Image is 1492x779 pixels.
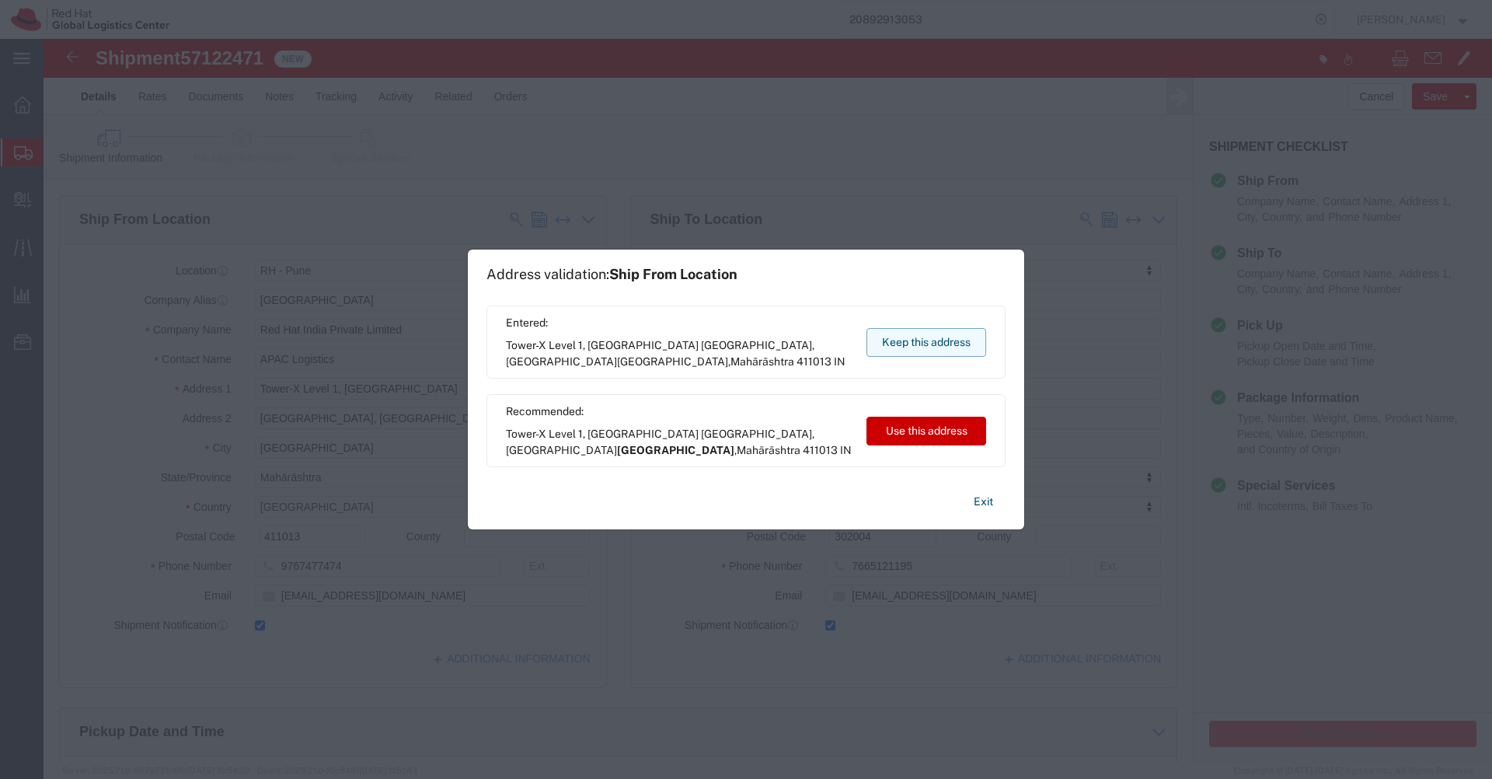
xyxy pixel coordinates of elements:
span: Mahārāshtra [737,444,800,456]
button: Exit [961,488,1006,515]
h1: Address validation: [486,266,737,283]
button: Keep this address [866,328,986,357]
span: IN [834,355,845,368]
span: 411013 [797,355,831,368]
span: Recommended: [506,403,852,420]
span: IN [840,444,852,456]
button: Use this address [866,417,986,445]
span: [GEOGRAPHIC_DATA] [617,355,728,368]
span: Ship From Location [609,266,737,282]
span: Mahārāshtra [730,355,794,368]
span: Tower-X Level 1, [GEOGRAPHIC_DATA] [GEOGRAPHIC_DATA], [GEOGRAPHIC_DATA] , [506,337,852,370]
span: [GEOGRAPHIC_DATA] [617,444,734,456]
span: 411013 [803,444,838,456]
span: Tower-X Level 1, [GEOGRAPHIC_DATA] [GEOGRAPHIC_DATA], [GEOGRAPHIC_DATA] , [506,426,852,459]
span: Entered: [506,315,852,331]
